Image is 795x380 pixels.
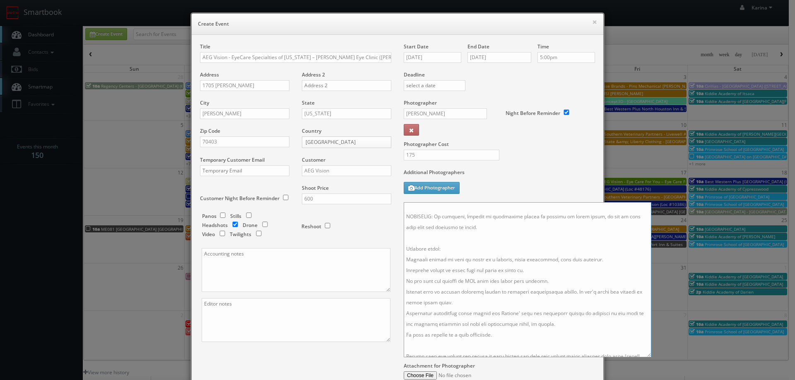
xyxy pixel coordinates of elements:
label: Panos [202,213,217,220]
button: Add Photographer [404,182,460,194]
label: Headshots [202,222,228,229]
h6: Create Event [198,20,597,28]
label: Additional Photographers [404,169,595,180]
label: Customer Night Before Reminder [200,195,279,202]
label: Deadline [397,71,601,78]
label: Photographer Cost [397,141,601,148]
input: Temporary Email [200,165,289,176]
label: Video [202,231,215,238]
label: Zip Code [200,127,220,134]
label: Stills [230,213,241,220]
label: Photographer [404,99,437,106]
input: Address 2 [302,80,391,91]
input: Zip Code [200,136,289,147]
input: Shoot Price [302,194,391,204]
label: Night Before Reminder [506,110,560,117]
input: Select a customer [302,165,391,176]
label: Temporary Customer Email [200,156,265,163]
label: Start Date [404,43,429,50]
input: Address [200,80,289,91]
input: Select a state [302,108,391,119]
span: [GEOGRAPHIC_DATA] [306,137,380,148]
label: Twilights [230,231,251,238]
label: Reshoot [301,223,321,230]
input: Select a photographer [404,108,487,119]
button: × [592,19,597,25]
input: City [200,108,289,119]
label: City [200,99,209,106]
label: Time [537,43,549,50]
label: Title [200,43,210,50]
a: [GEOGRAPHIC_DATA] [302,136,391,148]
input: Title [200,52,391,63]
label: Customer [302,156,325,163]
input: select an end date [467,52,531,63]
label: Attachment for Photographer [404,362,475,369]
input: select a date [404,80,465,91]
label: Country [302,127,321,134]
input: Photographer Cost [404,150,499,160]
label: Shoot Price [302,184,329,191]
label: End Date [467,43,489,50]
label: State [302,99,315,106]
label: Address [200,71,219,78]
label: Drone [243,222,258,229]
input: select a date [404,52,461,63]
label: Address 2 [302,71,325,78]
